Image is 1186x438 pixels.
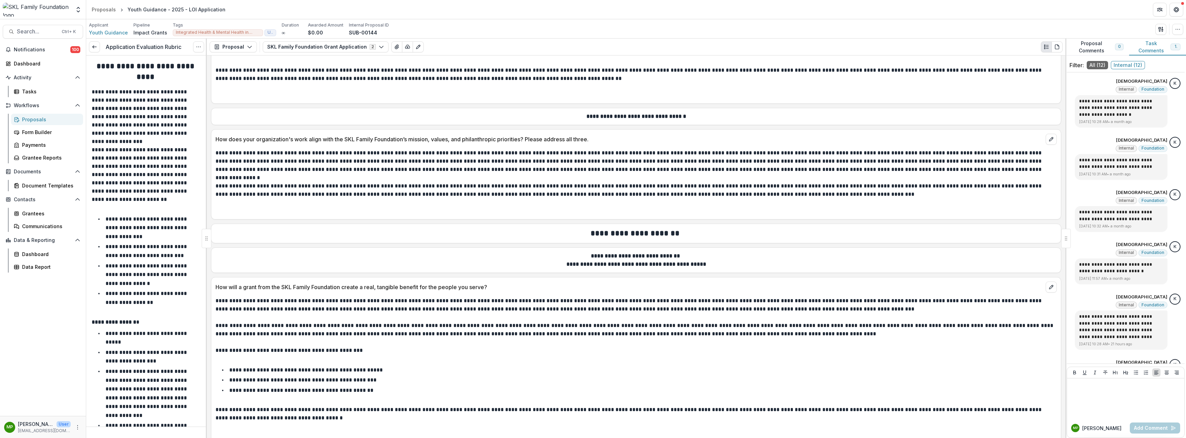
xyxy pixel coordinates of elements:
[1119,146,1134,151] span: Internal
[3,44,83,55] button: Notifications100
[11,248,83,260] a: Dashboard
[89,4,228,14] nav: breadcrumb
[1116,137,1167,144] p: [DEMOGRAPHIC_DATA]
[3,72,83,83] button: Open Activity
[1118,44,1120,49] span: 0
[1153,3,1167,17] button: Partners
[1111,368,1119,377] button: Heading 1
[1079,119,1163,124] p: [DATE] 10:28 AM • a month ago
[391,41,402,52] button: View Attached Files
[18,420,54,428] p: [PERSON_NAME]
[308,29,323,36] p: $0.00
[349,29,377,36] p: SUB-00144
[14,75,72,81] span: Activity
[18,428,71,434] p: [EMAIL_ADDRESS][DOMAIN_NAME]
[1091,368,1099,377] button: Italicize
[3,3,71,17] img: SKL Family Foundation logo
[1116,78,1167,85] p: [DEMOGRAPHIC_DATA]
[215,283,1043,291] p: How will a grant from the SKL Family Foundation create a real, tangible benefit for the people yo...
[1119,250,1134,255] span: Internal
[14,237,72,243] span: Data & Reporting
[14,197,72,203] span: Contacts
[22,182,78,189] div: Document Templates
[73,3,83,17] button: Open entity switcher
[413,41,424,52] button: Edit as form
[1081,368,1089,377] button: Underline
[11,221,83,232] a: Communications
[1052,41,1063,52] button: PDF view
[1174,297,1176,301] div: kristen
[1174,44,1177,49] span: 12
[128,6,225,13] div: Youth Guidance - 2025 - LOI Application
[1152,368,1160,377] button: Align Left
[1174,140,1176,145] div: kristen
[14,60,78,67] div: Dashboard
[60,28,77,35] div: Ctrl + K
[1116,189,1167,196] p: [DEMOGRAPHIC_DATA]
[1101,368,1109,377] button: Strike
[14,103,72,109] span: Workflows
[1087,61,1108,69] span: All ( 12 )
[11,86,83,97] a: Tasks
[1142,146,1164,151] span: Foundation
[17,28,58,35] span: Search...
[3,58,83,69] a: Dashboard
[1116,359,1167,366] p: [DEMOGRAPHIC_DATA]
[11,180,83,191] a: Document Templates
[11,152,83,163] a: Grantee Reports
[1079,342,1163,347] p: [DATE] 10:28 AM • 21 hours ago
[22,88,78,95] div: Tasks
[22,154,78,161] div: Grantee Reports
[11,208,83,219] a: Grantees
[1065,39,1129,55] button: Proposal Comments
[1142,250,1164,255] span: Foundation
[210,41,257,52] button: Proposal
[1169,3,1183,17] button: Get Help
[1174,81,1176,86] div: kristen
[22,210,78,217] div: Grantees
[11,139,83,151] a: Payments
[11,261,83,273] a: Data Report
[1082,425,1122,432] p: [PERSON_NAME]
[308,22,343,28] p: Awarded Amount
[11,126,83,138] a: Form Builder
[282,29,285,36] p: ∞
[1132,368,1140,377] button: Bullet List
[1069,61,1084,69] p: Filter:
[1122,368,1130,377] button: Heading 2
[1142,87,1164,92] span: Foundation
[89,22,108,28] p: Applicant
[263,41,389,52] button: SKL Family Foundation Grant Application2
[1142,198,1164,203] span: Foundation
[22,251,78,258] div: Dashboard
[173,22,183,28] p: Tags
[89,29,128,36] a: Youth Guidance
[1041,41,1052,52] button: Plaintext view
[1046,134,1057,145] button: edit
[1174,363,1176,367] div: kristen
[70,46,80,53] span: 100
[176,30,260,35] span: Integrated Health & Mental Health in Schools
[133,29,167,36] p: Impact Grants
[105,44,181,50] h3: Application Evaluation Rubric
[1142,368,1150,377] button: Ordered List
[349,22,389,28] p: Internal Proposal ID
[1129,39,1186,55] button: Task Comments
[193,41,204,52] button: Options
[1046,282,1057,293] button: edit
[3,100,83,111] button: Open Workflows
[14,47,70,53] span: Notifications
[1142,303,1164,307] span: Foundation
[22,141,78,149] div: Payments
[11,114,83,125] a: Proposals
[1071,368,1079,377] button: Bold
[3,235,83,246] button: Open Data & Reporting
[22,223,78,230] div: Communications
[1174,245,1176,249] div: kristen
[1174,192,1176,197] div: kristen
[73,423,82,431] button: More
[1079,172,1163,177] p: [DATE] 10:31 AM • a month ago
[3,194,83,205] button: Open Contacts
[89,4,119,14] a: Proposals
